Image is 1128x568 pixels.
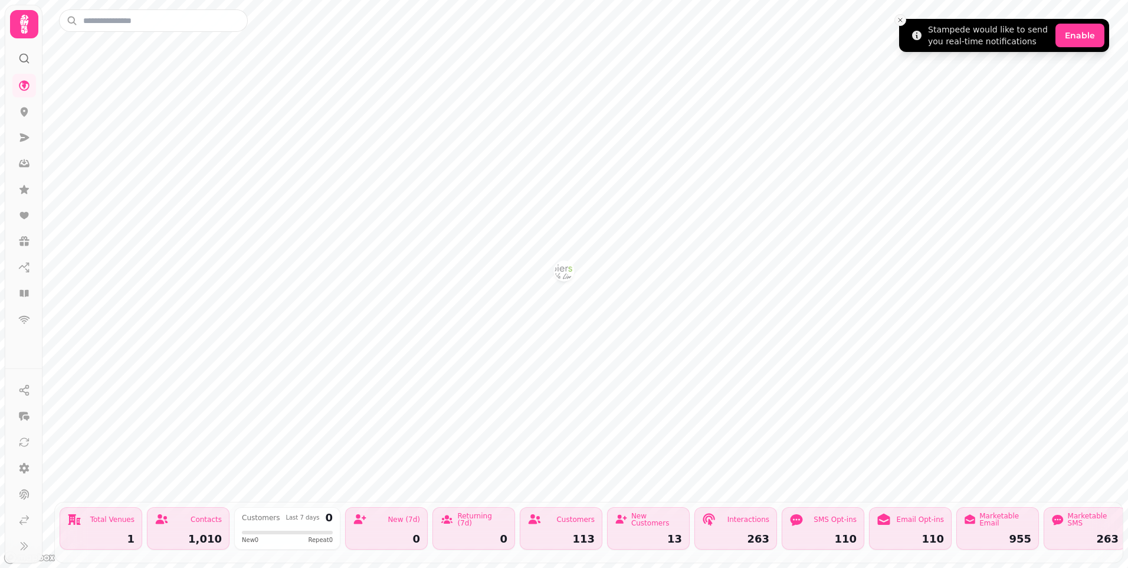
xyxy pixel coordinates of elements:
div: Interactions [727,516,769,523]
div: Email Opt-ins [897,516,944,523]
div: Marketable SMS [1068,512,1119,527]
div: Returning (7d) [457,512,507,527]
div: 13 [615,534,682,544]
div: Customers [242,514,280,521]
button: Close toast [894,14,906,26]
div: Marketable Email [979,512,1031,527]
div: 113 [527,534,595,544]
div: Stampede would like to send you real-time notifications [928,24,1051,47]
div: Customers [556,516,595,523]
div: 0 [440,534,507,544]
div: Total Venues [90,516,135,523]
div: 0 [353,534,420,544]
div: 263 [702,534,769,544]
div: 110 [789,534,857,544]
div: Map marker [555,262,573,284]
div: 1 [67,534,135,544]
div: New Customers [631,512,682,527]
div: 0 [325,512,333,523]
div: SMS Opt-ins [814,516,857,523]
span: Repeat 0 [308,536,333,544]
div: 1,010 [155,534,222,544]
div: New (7d) [388,516,420,523]
button: Enable [1055,24,1104,47]
div: 263 [1051,534,1119,544]
div: 955 [964,534,1031,544]
div: Last 7 days [286,515,319,521]
div: 110 [877,534,944,544]
div: Contacts [191,516,222,523]
button: Rapier Guest [555,262,573,280]
span: New 0 [242,536,258,544]
a: Mapbox logo [4,551,55,564]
